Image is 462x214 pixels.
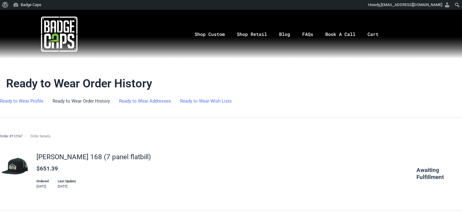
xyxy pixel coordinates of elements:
dt: Last Update [58,179,76,184]
h1: Ready to Wear Order History [6,77,456,91]
dt: Ordered [36,179,49,184]
nav: Menu [119,18,462,50]
a: Order Details [30,134,50,138]
a: Shop Custom [189,18,231,50]
div: $651.39 [36,165,204,173]
a: Ready to Wear Wish Lists [180,98,232,104]
a: Cart [361,18,392,50]
a: Ready to Wear Order History [53,98,110,104]
a: Ready to Wear Addresses [119,98,171,104]
div: Awaiting Fulfillment [416,167,462,181]
a: FAQs [296,18,319,50]
dd: [DATE] [58,184,76,189]
span: [EMAIL_ADDRESS][DOMAIN_NAME] [381,2,442,7]
img: badgecaps white logo with green acccent [41,16,77,52]
dd: [DATE] [36,184,49,189]
a: Book A Call [319,18,361,50]
a: Blog [273,18,296,50]
a: [PERSON_NAME] 168 (7 panel flatbill) [36,153,151,161]
a: Shop Retail [231,18,273,50]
